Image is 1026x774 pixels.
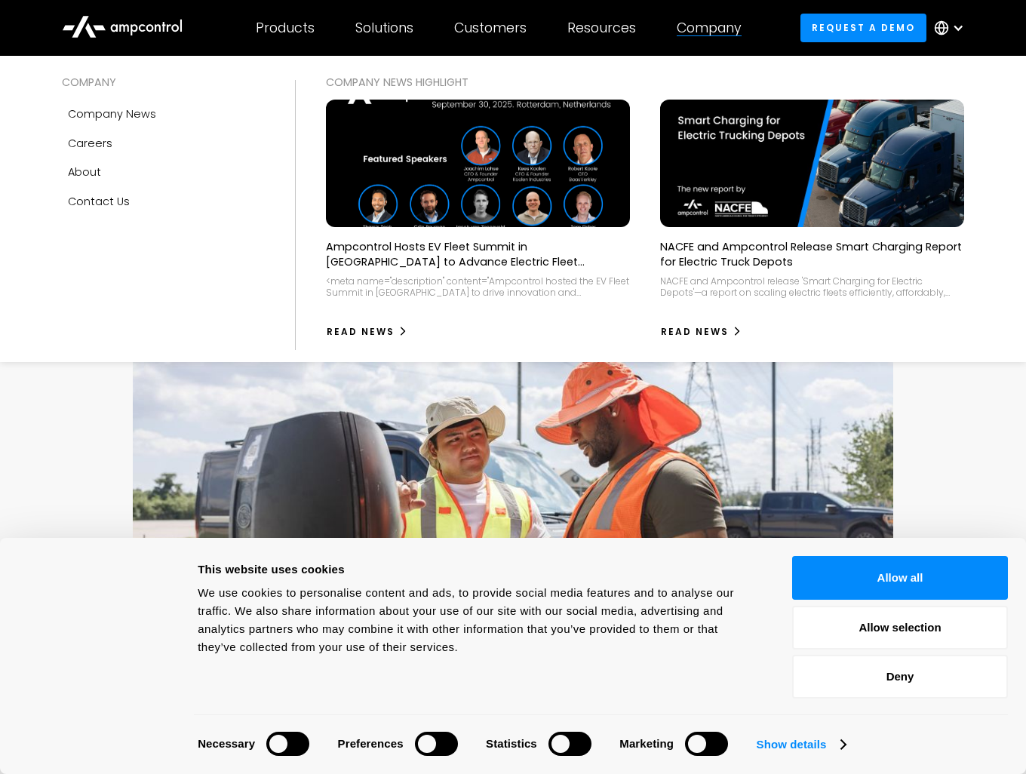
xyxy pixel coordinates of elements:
div: We use cookies to personalise content and ads, to provide social media features and to analyse ou... [198,584,758,656]
strong: Necessary [198,737,255,750]
div: Products [256,20,315,36]
a: Careers [62,129,265,158]
div: Contact Us [68,193,130,210]
button: Allow all [792,556,1008,600]
div: <meta name="description" content="Ampcontrol hosted the EV Fleet Summit in [GEOGRAPHIC_DATA] to d... [326,275,630,299]
a: Company news [62,100,265,128]
div: COMPANY [62,74,265,91]
a: Contact Us [62,187,265,216]
div: This website uses cookies [198,561,758,579]
div: Careers [68,135,112,152]
div: Read News [661,325,729,339]
button: Allow selection [792,606,1008,650]
div: NACFE and Ampcontrol release 'Smart Charging for Electric Depots'—a report on scaling electric fl... [660,275,964,299]
strong: Marketing [619,737,674,750]
a: Request a demo [800,14,927,41]
a: Read News [326,320,408,344]
a: Show details [757,733,846,756]
strong: Preferences [338,737,404,750]
div: COMPANY NEWS Highlight [326,74,965,91]
div: About [68,164,101,180]
div: Company [677,20,742,36]
div: Solutions [355,20,413,36]
p: Ampcontrol Hosts EV Fleet Summit in [GEOGRAPHIC_DATA] to Advance Electric Fleet Management in [GE... [326,239,630,269]
div: Customers [454,20,527,36]
strong: Statistics [486,737,537,750]
div: Resources [567,20,636,36]
button: Deny [792,655,1008,699]
a: About [62,158,265,186]
a: Read News [660,320,742,344]
div: Read News [327,325,395,339]
div: Company news [68,106,156,122]
p: NACFE and Ampcontrol Release Smart Charging Report for Electric Truck Depots [660,239,964,269]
